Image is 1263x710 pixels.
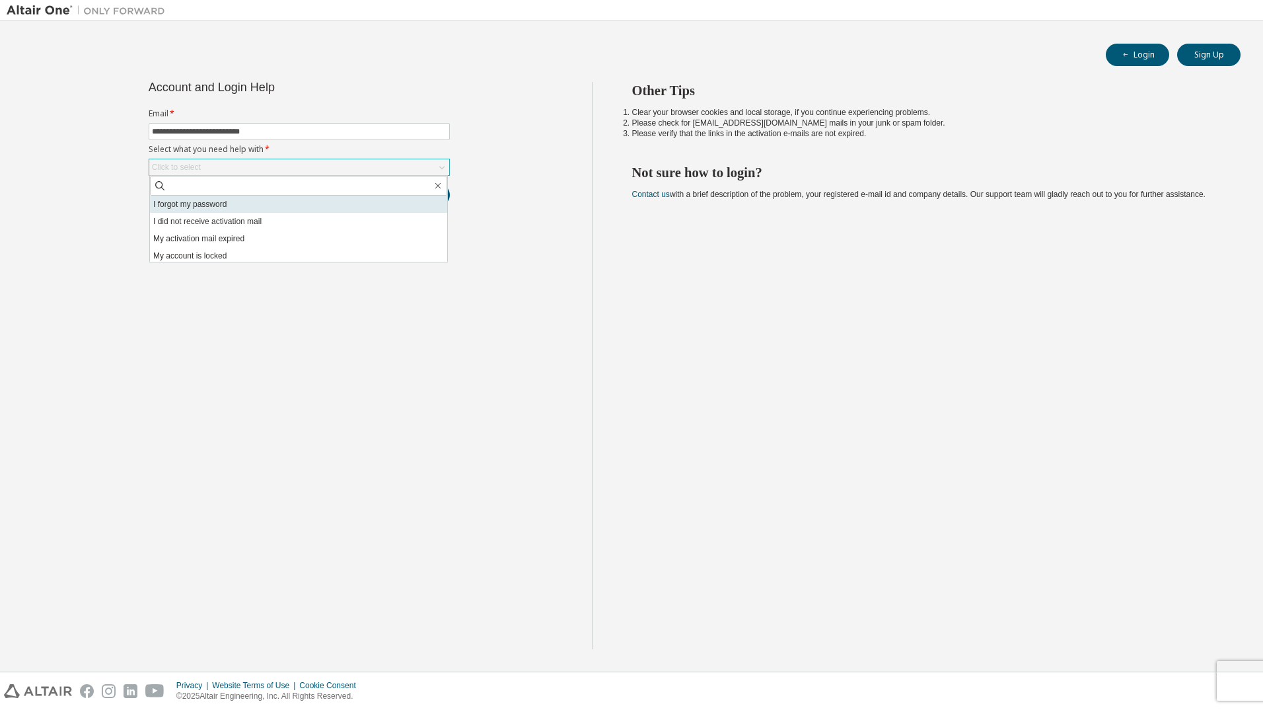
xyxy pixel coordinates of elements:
a: Contact us [632,190,670,199]
li: Please check for [EMAIL_ADDRESS][DOMAIN_NAME] mails in your junk or spam folder. [632,118,1217,128]
h2: Not sure how to login? [632,164,1217,181]
li: Clear your browser cookies and local storage, if you continue experiencing problems. [632,107,1217,118]
img: linkedin.svg [124,684,137,698]
span: with a brief description of the problem, your registered e-mail id and company details. Our suppo... [632,190,1206,199]
img: instagram.svg [102,684,116,698]
img: Altair One [7,4,172,17]
img: facebook.svg [80,684,94,698]
div: Cookie Consent [299,680,363,691]
li: Please verify that the links in the activation e-mails are not expired. [632,128,1217,139]
li: I forgot my password [150,196,447,213]
div: Account and Login Help [149,82,390,93]
button: Sign Up [1177,44,1241,66]
img: youtube.svg [145,684,164,698]
img: altair_logo.svg [4,684,72,698]
p: © 2025 Altair Engineering, Inc. All Rights Reserved. [176,691,364,702]
label: Email [149,108,450,119]
div: Website Terms of Use [212,680,299,691]
h2: Other Tips [632,82,1217,99]
label: Select what you need help with [149,144,450,155]
div: Click to select [152,162,201,173]
div: Click to select [149,159,449,175]
div: Privacy [176,680,212,691]
button: Login [1106,44,1169,66]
